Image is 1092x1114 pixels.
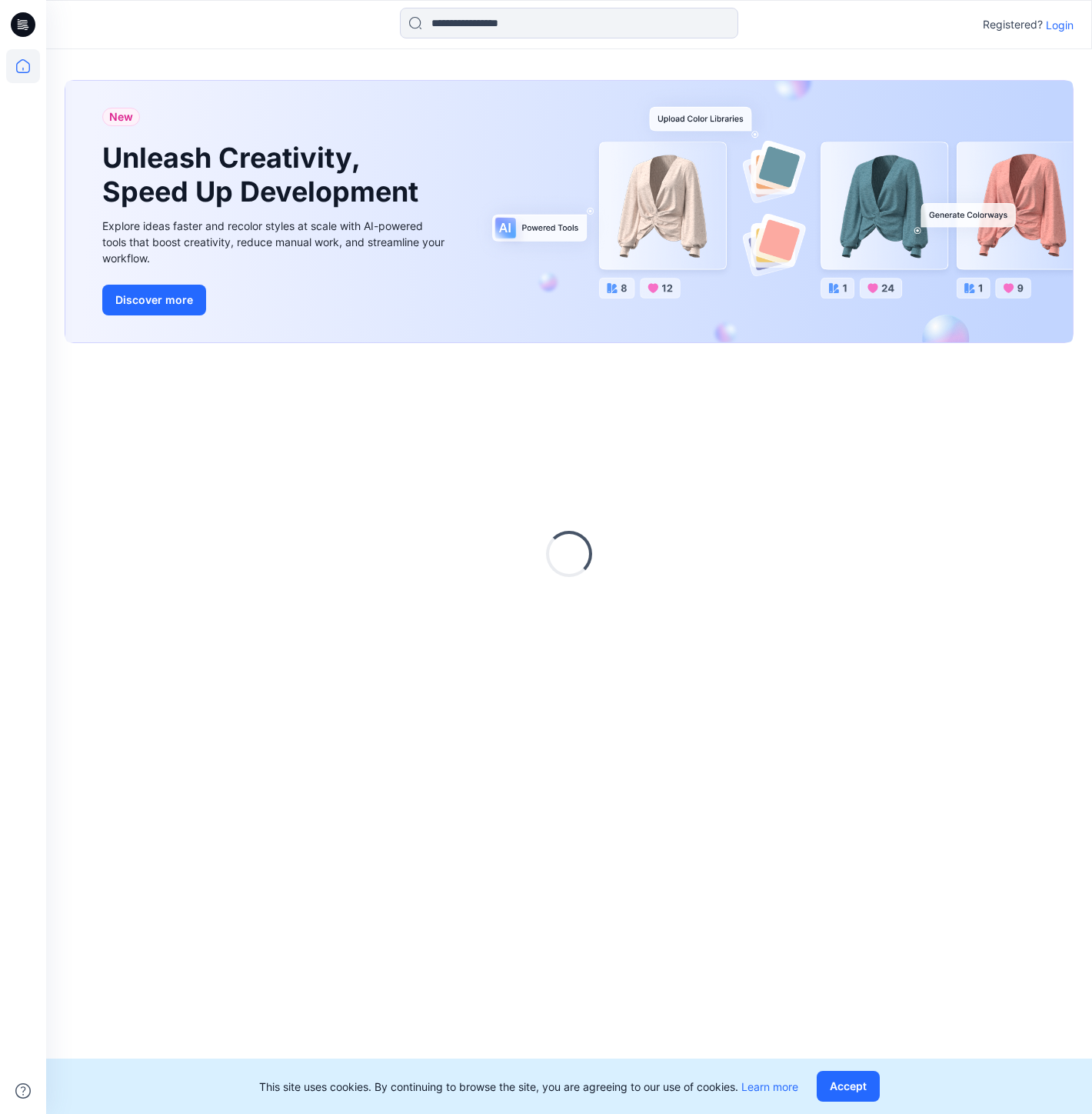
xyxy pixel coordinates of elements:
div: Explore ideas faster and recolor styles at scale with AI-powered tools that boost creativity, red... [102,218,448,266]
button: Accept [817,1071,880,1102]
p: Registered? [983,15,1043,34]
button: Discover more [102,285,206,315]
a: Learn more [741,1080,798,1093]
span: New [109,108,133,126]
a: Discover more [102,285,448,315]
p: Login [1046,17,1074,33]
h1: Unleash Creativity, Speed Up Development [102,142,425,208]
p: This site uses cookies. By continuing to browse the site, you are agreeing to our use of cookies. [259,1079,798,1095]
